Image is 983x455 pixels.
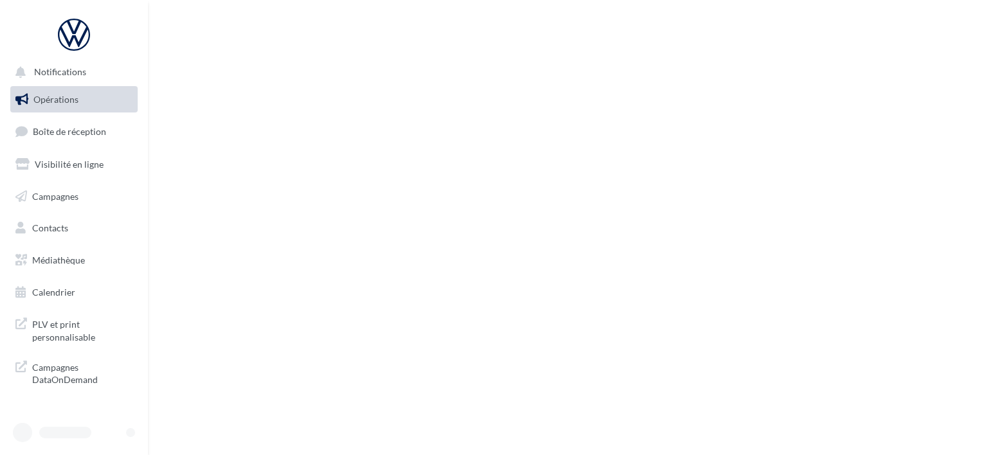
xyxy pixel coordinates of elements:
span: Opérations [33,94,78,105]
span: Visibilité en ligne [35,159,104,170]
span: Campagnes DataOnDemand [32,359,133,386]
a: Opérations [8,86,140,113]
span: Notifications [34,67,86,78]
a: Campagnes DataOnDemand [8,353,140,391]
a: Campagnes [8,183,140,210]
span: Calendrier [32,287,75,298]
span: Campagnes [32,190,78,201]
a: PLV et print personnalisable [8,310,140,348]
a: Calendrier [8,279,140,306]
a: Médiathèque [8,247,140,274]
a: Visibilité en ligne [8,151,140,178]
span: PLV et print personnalisable [32,316,133,343]
span: Contacts [32,222,68,233]
span: Boîte de réception [33,126,106,137]
span: Médiathèque [32,254,85,265]
a: Boîte de réception [8,118,140,145]
a: Contacts [8,215,140,242]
